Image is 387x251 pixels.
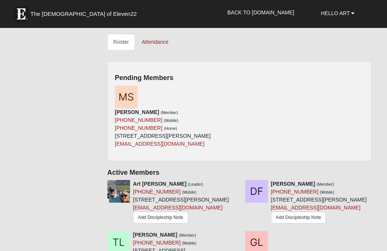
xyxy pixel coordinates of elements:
a: [PHONE_NUMBER] [115,125,163,131]
small: (Home) [164,126,177,131]
div: [STREET_ADDRESS][PERSON_NAME] [271,180,367,225]
small: (Leader) [188,182,203,186]
div: [STREET_ADDRESS][PERSON_NAME] [133,180,229,225]
a: [EMAIL_ADDRESS][DOMAIN_NAME] [271,205,361,211]
small: (Mobile) [164,118,178,123]
a: [PHONE_NUMBER] [271,189,319,195]
small: (Mobile) [320,190,334,194]
a: Roster [107,34,135,50]
a: [EMAIL_ADDRESS][DOMAIN_NAME] [115,141,204,147]
small: (Member) [179,233,196,237]
small: (Member) [317,182,334,186]
strong: [PERSON_NAME] [271,181,315,187]
small: (Member) [161,110,178,115]
a: The [DEMOGRAPHIC_DATA] of Eleven22 [10,3,161,22]
a: [PHONE_NUMBER] [115,117,163,123]
strong: [PERSON_NAME] [133,232,177,238]
h4: Active Members [107,169,372,177]
a: [EMAIL_ADDRESS][DOMAIN_NAME] [133,205,223,211]
small: (Mobile) [182,190,197,194]
a: Add Discipleship Note [133,212,188,223]
a: Back to [DOMAIN_NAME] [222,3,300,22]
div: [STREET_ADDRESS][PERSON_NAME] [115,108,211,148]
a: Attendance [136,34,175,50]
a: [PHONE_NUMBER] [133,189,181,195]
h4: Pending Members [115,74,364,82]
img: Eleven22 logo [14,6,29,22]
span: The [DEMOGRAPHIC_DATA] of Eleven22 [31,10,137,18]
strong: [PERSON_NAME] [115,109,159,115]
a: Hello Art [315,4,360,23]
a: Add Discipleship Note [271,212,326,223]
strong: Art [PERSON_NAME] [133,181,187,187]
span: Hello Art [321,10,350,16]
